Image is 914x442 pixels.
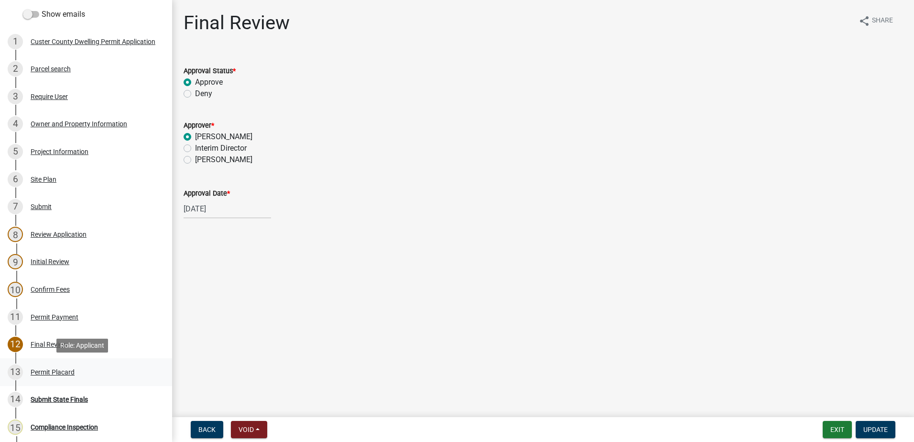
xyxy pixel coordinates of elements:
[23,9,85,20] label: Show emails
[872,15,893,27] span: Share
[195,154,252,166] label: [PERSON_NAME]
[8,420,23,435] div: 15
[8,61,23,77] div: 2
[31,396,88,403] div: Submit State Finals
[184,11,290,34] h1: Final Review
[31,93,68,100] div: Require User
[31,66,71,72] div: Parcel search
[31,148,88,155] div: Project Information
[8,144,23,159] div: 5
[8,116,23,132] div: 4
[31,314,78,320] div: Permit Payment
[239,426,254,433] span: Void
[31,176,56,183] div: Site Plan
[195,77,223,88] label: Approve
[184,122,214,129] label: Approver
[195,88,212,99] label: Deny
[8,365,23,380] div: 13
[231,421,267,438] button: Void
[8,89,23,104] div: 3
[8,309,23,325] div: 11
[184,199,271,219] input: mm/dd/yyyy
[31,38,155,45] div: Custer County Dwelling Permit Application
[191,421,223,438] button: Back
[195,143,247,154] label: Interim Director
[184,68,236,75] label: Approval Status
[31,121,127,127] div: Owner and Property Information
[198,426,216,433] span: Back
[8,337,23,352] div: 12
[56,339,108,353] div: Role: Applicant
[856,421,895,438] button: Update
[8,34,23,49] div: 1
[31,258,69,265] div: Initial Review
[8,172,23,187] div: 6
[863,426,888,433] span: Update
[31,341,67,348] div: Final Review
[31,424,98,431] div: Compliance Inspection
[31,203,52,210] div: Submit
[8,254,23,269] div: 9
[859,15,870,27] i: share
[195,131,252,143] label: [PERSON_NAME]
[31,286,70,293] div: Confirm Fees
[31,231,87,238] div: Review Application
[8,227,23,242] div: 8
[184,190,230,197] label: Approval Date
[8,282,23,297] div: 10
[823,421,852,438] button: Exit
[8,199,23,214] div: 7
[851,11,901,30] button: shareShare
[8,392,23,407] div: 14
[31,369,75,376] div: Permit Placard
